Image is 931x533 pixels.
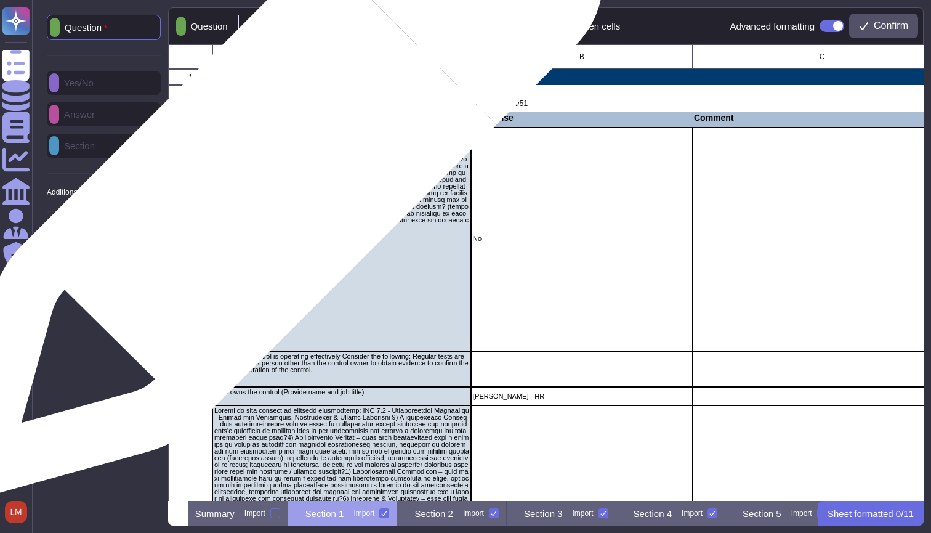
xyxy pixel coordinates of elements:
[60,23,107,33] p: Question
[896,509,914,518] p: 0 / 11
[353,510,374,517] div: Import
[5,501,27,523] img: user
[819,53,824,60] span: C
[524,509,563,518] p: Section 3
[168,351,212,388] div: 6
[195,509,235,518] p: Summary
[473,235,691,242] p: No
[472,100,691,107] p: Answered: 44/51
[214,129,469,230] p: Loremi do sita consect ad elitsedd eiusmodtemp : INC-6.3 - Utla et Dolorem Aliquaenima Mi veniam ...
[682,510,703,517] div: Import
[47,227,62,234] p: Tool:
[186,22,228,31] p: Question
[214,389,469,396] p: Who owns the control (Provide name and job title)
[168,69,212,85] div: 1
[305,509,344,518] p: Section 1
[18,475,25,482] div: 9+
[168,44,924,501] div: grid
[546,22,620,31] div: Show hidden cells
[573,510,594,517] div: Import
[473,393,691,400] p: [PERSON_NAME] - HR
[743,509,781,518] p: Section 5
[168,112,212,127] div: 4
[730,14,844,38] div: Advanced formatting
[59,246,91,256] p: Eraser
[168,85,212,99] div: 2
[791,510,812,517] div: Import
[472,113,691,122] p: Response
[414,509,453,518] p: Section 2
[214,353,469,373] p: Attest if this control is operating effectively Consider the following: Regular tests are perform...
[168,99,212,112] div: 3
[168,387,212,405] div: 7
[579,53,584,60] span: B
[168,127,212,351] div: 5
[828,509,893,518] p: Sheet formatted
[634,509,672,518] p: Section 4
[849,14,918,38] button: Confirm
[402,22,447,31] p: Autoformat
[281,22,357,31] div: Select similar cells
[339,53,344,60] span: A
[874,21,908,31] span: Confirm
[244,510,265,517] div: Import
[2,498,36,526] button: user
[47,189,101,196] p: Additional steps:
[214,113,470,122] p: Question
[463,510,484,517] div: Import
